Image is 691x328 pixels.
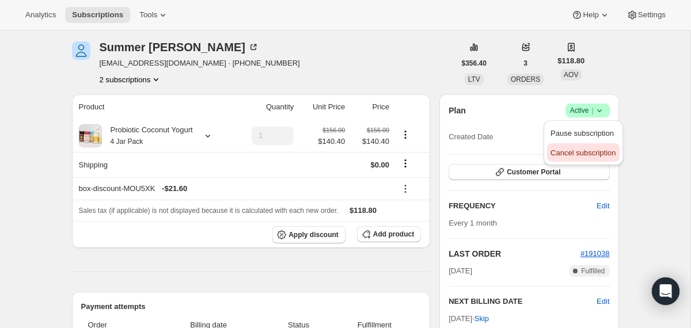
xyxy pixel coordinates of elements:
[396,157,415,170] button: Shipping actions
[449,131,493,143] span: Created Date
[449,314,489,323] span: [DATE] ·
[597,296,609,307] button: Edit
[547,143,619,162] button: Cancel subscription
[162,183,187,194] span: - $21.60
[455,55,493,71] button: $356.40
[100,74,162,85] button: Product actions
[557,55,584,67] span: $118.80
[449,105,466,116] h2: Plan
[449,219,497,227] span: Every 1 month
[234,94,298,120] th: Quantity
[72,152,234,177] th: Shipping
[139,10,157,20] span: Tools
[580,249,610,258] a: #191038
[468,75,480,83] span: LTV
[564,7,617,23] button: Help
[272,226,345,243] button: Apply discount
[591,106,593,115] span: |
[65,7,130,23] button: Subscriptions
[79,124,102,147] img: product img
[81,301,422,312] h2: Payment attempts
[79,183,390,194] div: box-discount-MOU5XK
[449,248,580,260] h2: LAST ORDER
[318,136,345,147] span: $140.40
[564,71,578,79] span: AOV
[111,138,143,146] small: 4 Jar Pack
[373,230,414,239] span: Add product
[449,296,597,307] h2: NEXT BILLING DATE
[348,94,393,120] th: Price
[132,7,176,23] button: Tools
[583,10,598,20] span: Help
[652,277,679,305] div: Open Intercom Messenger
[25,10,56,20] span: Analytics
[396,128,415,141] button: Product actions
[550,148,616,157] span: Cancel subscription
[581,266,605,276] span: Fulfilled
[357,226,421,242] button: Add product
[367,127,389,134] small: $156.00
[352,136,389,147] span: $140.40
[100,41,259,53] div: Summer [PERSON_NAME]
[449,200,597,212] h2: FREQUENCY
[18,7,63,23] button: Analytics
[322,127,345,134] small: $156.00
[350,206,377,215] span: $118.80
[523,59,527,68] span: 3
[570,105,605,116] span: Active
[638,10,666,20] span: Settings
[72,10,123,20] span: Subscriptions
[100,58,300,69] span: [EMAIL_ADDRESS][DOMAIN_NAME] · [PHONE_NUMBER]
[590,197,616,215] button: Edit
[102,124,193,147] div: Probiotic Coconut Yogurt
[297,94,348,120] th: Unit Price
[72,94,234,120] th: Product
[288,230,339,239] span: Apply discount
[474,313,489,325] span: Skip
[620,7,673,23] button: Settings
[462,59,487,68] span: $356.40
[517,55,534,71] button: 3
[371,161,390,169] span: $0.00
[449,164,609,180] button: Customer Portal
[597,200,609,212] span: Edit
[547,124,619,142] button: Pause subscription
[580,248,610,260] button: #191038
[449,265,472,277] span: [DATE]
[507,167,560,177] span: Customer Portal
[550,129,614,138] span: Pause subscription
[72,41,90,60] span: Summer Berg
[79,207,339,215] span: Sales tax (if applicable) is not displayed because it is calculated with each new order.
[468,310,496,328] button: Skip
[511,75,540,83] span: ORDERS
